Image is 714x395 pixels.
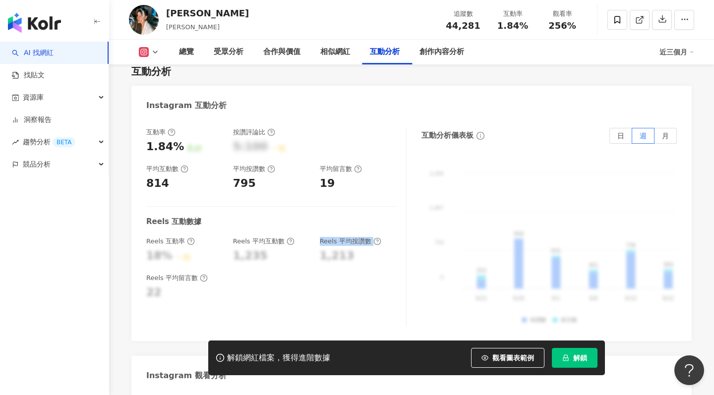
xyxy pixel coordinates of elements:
span: 解鎖 [573,354,587,362]
span: 趨勢分析 [23,131,75,153]
button: 觀看圖表範例 [471,348,544,368]
div: 合作與價值 [263,46,300,58]
div: 近三個月 [659,44,694,60]
div: 1.84% [146,139,184,155]
span: 256% [548,21,576,31]
span: 1.84% [497,21,528,31]
img: logo [8,13,61,33]
div: Instagram 觀看分析 [146,370,227,381]
span: 44,281 [446,20,480,31]
div: Reels 平均互動數 [233,237,295,246]
div: 795 [233,176,256,191]
button: 解鎖 [552,348,597,368]
div: 19 [320,176,335,191]
div: BETA [53,137,75,147]
div: Reels 平均按讚數 [320,237,381,246]
div: 相似網紅 [320,46,350,58]
span: info-circle [475,130,486,141]
div: [PERSON_NAME] [166,7,249,19]
div: 總覽 [179,46,194,58]
a: 找貼文 [12,70,45,80]
span: 觀看圖表範例 [492,354,534,362]
span: 月 [662,132,669,140]
div: 創作內容分析 [419,46,464,58]
div: 平均留言數 [320,165,362,173]
div: 平均按讚數 [233,165,275,173]
span: [PERSON_NAME] [166,23,220,31]
div: Reels 互動數據 [146,217,201,227]
a: 洞察報告 [12,115,52,125]
div: 平均互動數 [146,165,188,173]
div: 追蹤數 [444,9,482,19]
span: 競品分析 [23,153,51,175]
img: KOL Avatar [129,5,159,35]
div: 按讚評論比 [233,128,275,137]
div: 互動分析儀表板 [421,130,474,141]
span: lock [562,354,569,361]
span: 資源庫 [23,86,44,109]
div: Reels 平均留言數 [146,274,208,282]
div: 解鎖網紅檔案，獲得進階數據 [227,353,330,363]
div: Instagram 互動分析 [146,100,227,111]
div: 觀看率 [543,9,581,19]
div: 互動分析 [131,64,171,78]
div: 互動率 [146,128,176,137]
span: 週 [640,132,647,140]
div: 互動率 [494,9,532,19]
a: searchAI 找網紅 [12,48,54,58]
div: 互動分析 [370,46,400,58]
div: 受眾分析 [214,46,243,58]
span: rise [12,139,19,146]
span: 日 [617,132,624,140]
div: Reels 互動率 [146,237,195,246]
div: 814 [146,176,169,191]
